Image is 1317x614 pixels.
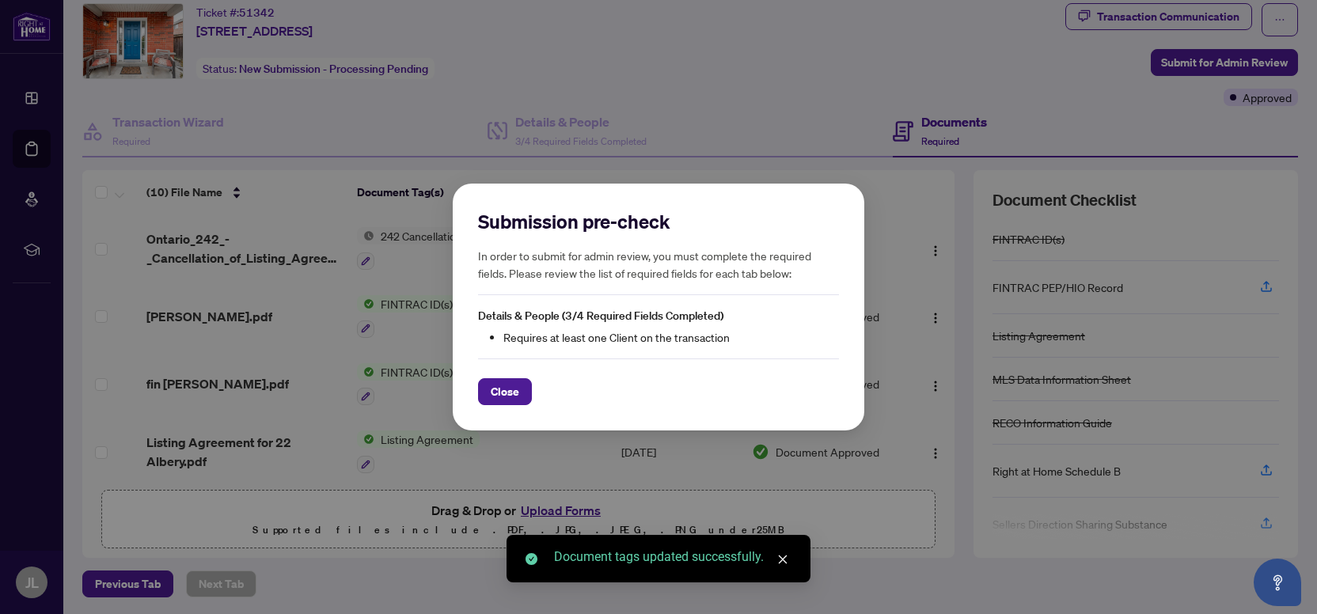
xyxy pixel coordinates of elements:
button: Close [478,378,532,405]
li: Requires at least one Client on the transaction [503,328,839,346]
span: close [777,554,788,565]
button: Open asap [1254,559,1301,606]
h2: Submission pre-check [478,209,839,234]
a: Close [774,551,791,568]
span: check-circle [526,553,537,565]
h5: In order to submit for admin review, you must complete the required fields. Please review the lis... [478,247,839,282]
div: Document tags updated successfully. [554,548,791,567]
span: Details & People (3/4 Required Fields Completed) [478,309,723,323]
span: Close [491,379,519,404]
